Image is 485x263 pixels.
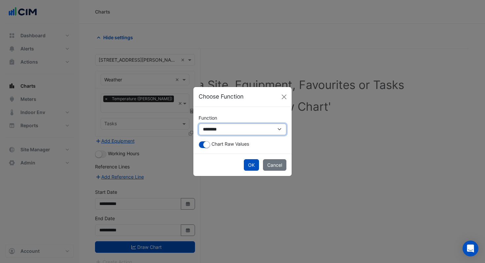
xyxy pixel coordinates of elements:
h5: Choose Function [199,92,243,101]
span: Chart Raw Values [211,141,249,147]
button: OK [244,159,259,171]
button: Cancel [263,159,286,171]
label: Function [199,112,217,124]
div: Open Intercom Messenger [463,241,478,256]
button: Close [279,92,289,102]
